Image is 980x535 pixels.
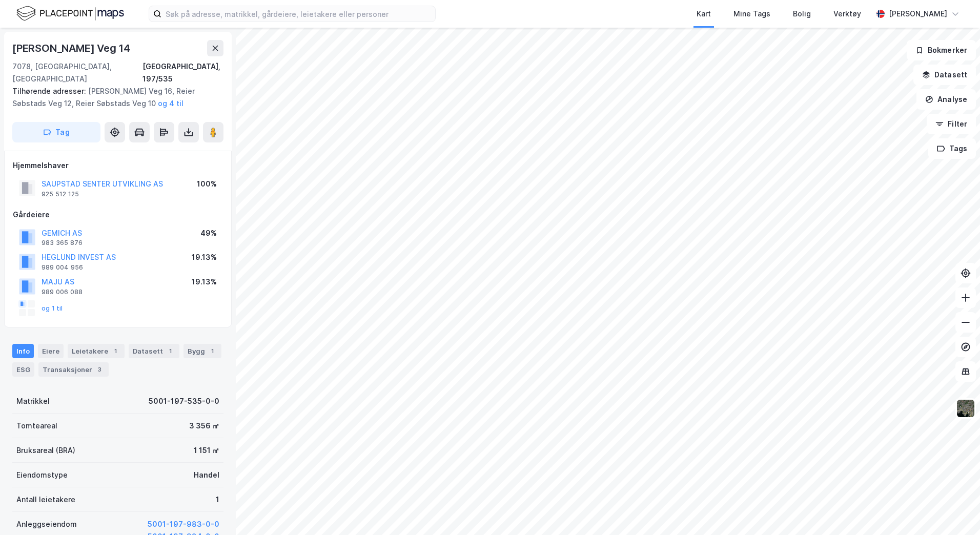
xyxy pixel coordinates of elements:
div: 19.13% [192,276,217,288]
div: 49% [200,227,217,239]
div: Kart [697,8,711,20]
div: 983 365 876 [42,239,83,247]
div: 5001-197-535-0-0 [149,395,219,407]
button: Tags [928,138,976,159]
div: Leietakere [68,344,125,358]
div: 3 356 ㎡ [189,420,219,432]
div: 3 [94,364,105,375]
div: 1 [216,493,219,506]
div: Bruksareal (BRA) [16,444,75,457]
div: 989 006 088 [42,288,83,296]
div: 989 004 956 [42,263,83,272]
div: Anleggseiendom [16,518,77,530]
div: Antall leietakere [16,493,75,506]
div: 1 [207,346,217,356]
img: logo.f888ab2527a4732fd821a326f86c7f29.svg [16,5,124,23]
button: Analyse [916,89,976,110]
button: 5001-197-983-0-0 [148,518,219,530]
div: Matrikkel [16,395,50,407]
button: Filter [927,114,976,134]
div: 1 [110,346,120,356]
div: [PERSON_NAME] [889,8,947,20]
div: 925 512 125 [42,190,79,198]
div: 1 151 ㎡ [194,444,219,457]
div: Hjemmelshaver [13,159,223,172]
span: Tilhørende adresser: [12,87,88,95]
iframe: Chat Widget [929,486,980,535]
div: Mine Tags [733,8,770,20]
div: 1 [165,346,175,356]
div: Gårdeiere [13,209,223,221]
div: Bygg [183,344,221,358]
div: Verktøy [833,8,861,20]
div: Handel [194,469,219,481]
div: ESG [12,362,34,377]
div: [PERSON_NAME] Veg 14 [12,40,132,56]
div: Tomteareal [16,420,57,432]
div: Transaksjoner [38,362,109,377]
div: Eiere [38,344,64,358]
div: 7078, [GEOGRAPHIC_DATA], [GEOGRAPHIC_DATA] [12,60,142,85]
div: Datasett [129,344,179,358]
button: Tag [12,122,100,142]
button: Bokmerker [907,40,976,60]
div: Bolig [793,8,811,20]
div: 100% [197,178,217,190]
div: [GEOGRAPHIC_DATA], 197/535 [142,60,223,85]
div: [PERSON_NAME] Veg 16, Reier Søbstads Veg 12, Reier Søbstads Veg 10 [12,85,215,110]
img: 9k= [956,399,975,418]
div: Eiendomstype [16,469,68,481]
div: Kontrollprogram for chat [929,486,980,535]
div: 19.13% [192,251,217,263]
button: Datasett [913,65,976,85]
input: Søk på adresse, matrikkel, gårdeiere, leietakere eller personer [161,6,435,22]
div: Info [12,344,34,358]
